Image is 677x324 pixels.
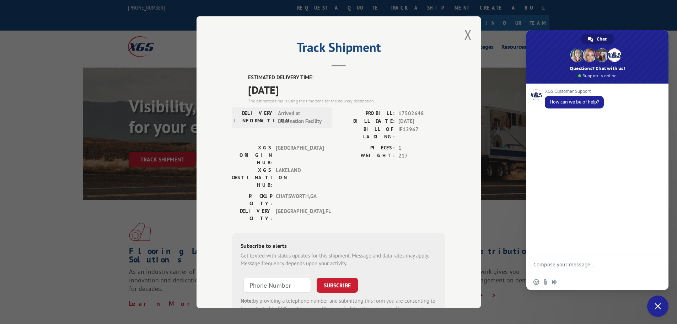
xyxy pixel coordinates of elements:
span: [DATE] [398,117,445,126]
span: Audio message [552,279,558,285]
label: PICKUP CITY: [232,192,272,207]
label: PIECES: [339,144,395,152]
div: by providing a telephone number and submitting this form you are consenting to be contacted by SM... [241,297,437,321]
span: How can we be of help? [550,99,599,105]
textarea: Compose your message... [533,261,646,274]
span: Send a file [543,279,548,285]
span: CHATSWORTH , GA [276,192,324,207]
label: BILL DATE: [339,117,395,126]
div: Close chat [647,296,668,317]
label: DELIVERY CITY: [232,207,272,222]
span: [GEOGRAPHIC_DATA] , FL [276,207,324,222]
div: Chat [581,34,614,44]
label: ESTIMATED DELIVERY TIME: [248,74,445,82]
h2: Track Shipment [232,42,445,56]
span: [GEOGRAPHIC_DATA] [276,144,324,166]
strong: Note: [241,297,253,304]
button: SUBSCRIBE [317,277,358,292]
span: [DATE] [248,81,445,97]
label: WEIGHT: [339,152,395,160]
span: 217 [398,152,445,160]
input: Phone Number [243,277,311,292]
label: DELIVERY INFORMATION: [234,109,274,125]
div: Subscribe to alerts [241,241,437,251]
label: XGS DESTINATION HUB: [232,166,272,188]
span: LAKELAND [276,166,324,188]
span: XGS Customer Support [545,89,604,94]
span: IF12967 [398,125,445,140]
label: BILL OF LADING: [339,125,395,140]
span: 17502648 [398,109,445,117]
span: Insert an emoji [533,279,539,285]
div: The estimated time is using the time zone for the delivery destination. [248,97,445,104]
span: Arrived at Destination Facility [278,109,326,125]
label: XGS ORIGIN HUB: [232,144,272,166]
button: Close modal [464,25,472,44]
label: PROBILL: [339,109,395,117]
div: Get texted with status updates for this shipment. Message and data rates may apply. Message frequ... [241,251,437,267]
span: 1 [398,144,445,152]
span: Chat [597,34,607,44]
